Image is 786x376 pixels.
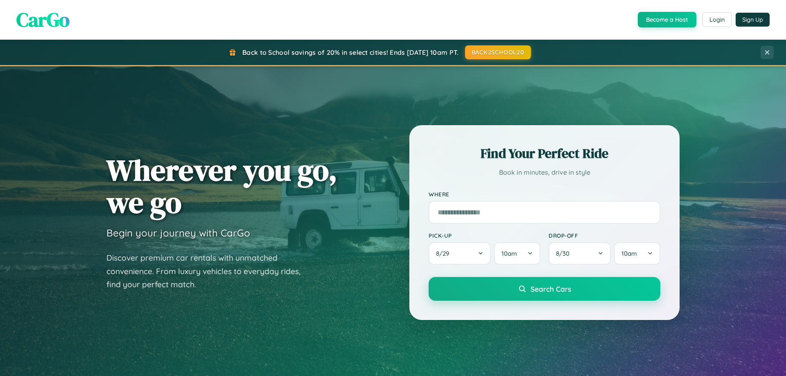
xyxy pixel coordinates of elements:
button: 8/30 [549,242,611,265]
span: CarGo [16,6,70,33]
span: 8 / 30 [556,250,574,257]
span: Search Cars [531,284,571,293]
h1: Wherever you go, we go [106,154,337,218]
button: Search Cars [429,277,660,301]
button: 8/29 [429,242,491,265]
p: Discover premium car rentals with unmatched convenience. From luxury vehicles to everyday rides, ... [106,251,311,291]
h2: Find Your Perfect Ride [429,144,660,162]
p: Book in minutes, drive in style [429,167,660,178]
button: Login [702,12,732,27]
span: 8 / 29 [436,250,453,257]
button: 10am [614,242,660,265]
span: 10am [501,250,517,257]
button: Sign Up [736,13,770,27]
h3: Begin your journey with CarGo [106,227,250,239]
label: Where [429,191,660,198]
label: Drop-off [549,232,660,239]
button: Become a Host [638,12,696,27]
span: 10am [621,250,637,257]
span: Back to School savings of 20% in select cities! Ends [DATE] 10am PT. [242,48,458,56]
label: Pick-up [429,232,540,239]
button: 10am [494,242,540,265]
button: BACK2SCHOOL20 [465,45,531,59]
